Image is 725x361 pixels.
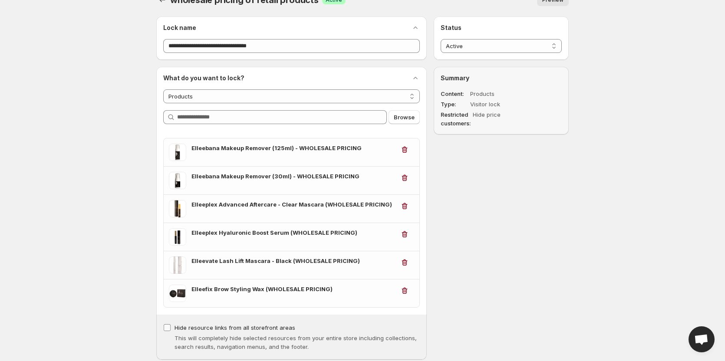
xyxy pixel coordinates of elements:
dd: Products [470,89,537,98]
div: Open chat [689,326,715,352]
span: This will completely hide selected resources from your entire store including collections, search... [175,335,417,350]
dt: Content : [441,89,468,98]
dd: Hide price [473,110,540,128]
h2: Status [441,23,562,32]
h3: Elleebana Makeup Remover (30ml) - WHOLESALE PRICING [191,172,395,180]
span: Hide resource links from all storefront areas [175,324,295,331]
h3: Elleeplex Advanced Aftercare - Clear Mascara (WHOLESALE PRICING) [191,200,395,209]
dd: Visitor lock [470,100,537,108]
button: Browse [389,110,420,124]
h3: Elleefix Brow Styling Wax (WHOLESALE PRICING) [191,285,395,293]
dt: Type : [441,100,468,108]
dt: Restricted customers: [441,110,471,128]
h3: Elleebana Makeup Remover (125ml) - WHOLESALE PRICING [191,144,395,152]
h2: Lock name [163,23,196,32]
h2: Summary [441,74,562,82]
h3: Elleevate Lash Lift Mascara - Black (WHOLESALE PRICING) [191,256,395,265]
h2: What do you want to lock? [163,74,244,82]
span: Browse [394,113,415,121]
h3: Elleeplex Hyaluronic Boost Serum (WHOLESALE PRICING) [191,228,395,237]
